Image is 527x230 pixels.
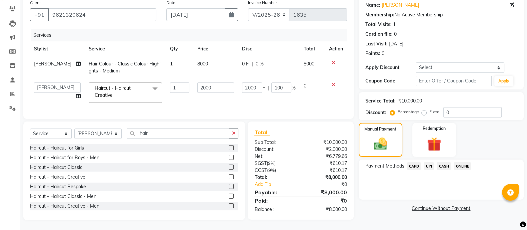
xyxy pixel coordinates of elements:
th: Qty [166,41,193,56]
div: Haircut - Haircut for Boys - Men [30,154,99,161]
input: Enter Offer / Coupon Code [416,76,492,86]
span: CARD [407,162,421,170]
span: % [291,84,295,91]
div: Net: [249,153,301,160]
span: | [267,84,269,91]
span: 8000 [303,61,314,67]
span: 9% [268,168,274,173]
span: 0 F [242,60,249,67]
span: 9% [268,161,274,166]
span: 0 % [255,60,263,67]
div: Haircut - Haircut for Girls [30,145,84,152]
span: CASH [437,162,451,170]
th: Stylist [30,41,85,56]
div: Service Total: [365,97,396,104]
div: Haircut - Haircut Creative - Men [30,203,99,210]
button: Apply [494,76,513,86]
button: +91 [30,8,49,21]
img: _cash.svg [370,136,391,152]
div: ₹8,000.00 [301,174,352,181]
div: ₹0 [309,181,352,188]
span: Payment Methods [365,163,404,170]
span: SGST [254,160,266,166]
label: Manual Payment [364,126,396,132]
div: Points: [365,50,380,57]
input: Search by Name/Mobile/Email/Code [48,8,156,21]
div: Haircut - Haircut Creative [30,174,85,181]
th: Price [193,41,238,56]
label: Redemption [423,126,446,132]
div: Discount: [365,109,386,116]
div: Coupon Code [365,77,416,84]
div: Haircut - Haircut Classic - Men [30,193,96,200]
div: ₹10,000.00 [301,139,352,146]
div: ₹610.17 [301,167,352,174]
div: ₹0 [301,197,352,205]
div: ₹8,000.00 [301,206,352,213]
div: Total: [249,174,301,181]
div: Total Visits: [365,21,392,28]
div: 0 [394,31,397,38]
div: ( ) [249,160,301,167]
div: Apply Discount [365,64,416,71]
span: 0 [303,83,306,89]
div: Haircut - Haircut Bespoke [30,183,86,190]
div: Discount: [249,146,301,153]
div: Haircut - Haircut Classic [30,164,82,171]
div: ₹10,000.00 [398,97,422,104]
div: Membership: [365,11,394,18]
span: 1 [170,61,173,67]
div: ₹610.17 [301,160,352,167]
a: Continue Without Payment [360,205,522,212]
div: [DATE] [389,40,403,47]
th: Disc [238,41,299,56]
div: Last Visit: [365,40,388,47]
span: Total [254,129,270,136]
img: _gift.svg [423,136,445,153]
a: x [113,92,116,98]
span: Haircut - Haircut Creative [95,85,131,98]
label: Fixed [429,109,439,115]
div: 1 [393,21,396,28]
span: | [251,60,253,67]
th: Total [299,41,325,56]
span: [PERSON_NAME] [34,61,71,67]
div: No Active Membership [365,11,517,18]
div: Services [31,29,352,41]
th: Action [325,41,347,56]
div: Paid: [249,197,301,205]
a: Add Tip [249,181,309,188]
span: UPI [424,162,434,170]
input: Search or Scan [127,128,229,139]
div: ₹2,000.00 [301,146,352,153]
div: Balance : [249,206,301,213]
span: CGST [254,167,267,173]
div: ( ) [249,167,301,174]
span: 8000 [197,61,208,67]
a: [PERSON_NAME] [382,2,419,9]
span: Hair Colour - Classic Colour Highlights - Medium [89,61,161,74]
th: Service [85,41,166,56]
div: Payable: [249,188,301,196]
div: Sub Total: [249,139,301,146]
label: Percentage [398,109,419,115]
div: ₹6,779.66 [301,153,352,160]
div: Name: [365,2,380,9]
span: F [262,84,265,91]
span: ONLINE [454,162,471,170]
div: Card on file: [365,31,393,38]
div: 0 [382,50,384,57]
div: ₹8,000.00 [301,188,352,196]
